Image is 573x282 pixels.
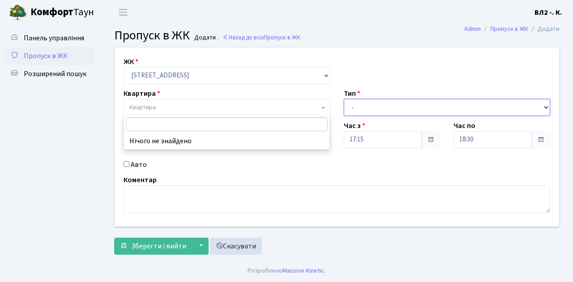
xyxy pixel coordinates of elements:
li: Додати [528,24,560,34]
a: Панель управління [4,29,94,47]
a: Admin [464,24,481,34]
button: Переключити навігацію [112,5,134,20]
span: Розширений пошук [24,69,86,79]
a: Massive Kinetic [282,266,324,275]
span: Пропуск в ЖК [24,51,68,61]
a: Пропуск в ЖК [4,47,94,65]
span: Зберегти і вийти [131,241,186,251]
span: Пропуск в ЖК [114,26,190,44]
label: Квартира [124,88,160,99]
a: Скасувати [210,238,262,255]
small: Додати . [192,34,218,42]
a: Розширений пошук [4,65,94,83]
a: ВЛ2 -. К. [535,7,562,18]
li: Нічого не знайдено [124,133,330,149]
label: Авто [131,159,147,170]
b: ВЛ2 -. К. [535,8,562,17]
label: Час по [453,120,475,131]
label: ЖК [124,56,138,67]
span: Пропуск в ЖК [264,33,300,42]
nav: breadcrumb [451,20,573,38]
label: Час з [344,120,365,131]
a: Пропуск в ЖК [490,24,528,34]
img: logo.png [9,4,27,21]
a: Назад до всіхПропуск в ЖК [222,33,300,42]
span: Панель управління [24,33,84,43]
button: Зберегти і вийти [114,238,192,255]
label: Коментар [124,175,157,185]
label: Тип [344,88,360,99]
b: Комфорт [30,5,73,19]
span: Квартира [129,103,156,112]
div: Розроблено . [248,266,325,276]
span: Таун [30,5,94,20]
